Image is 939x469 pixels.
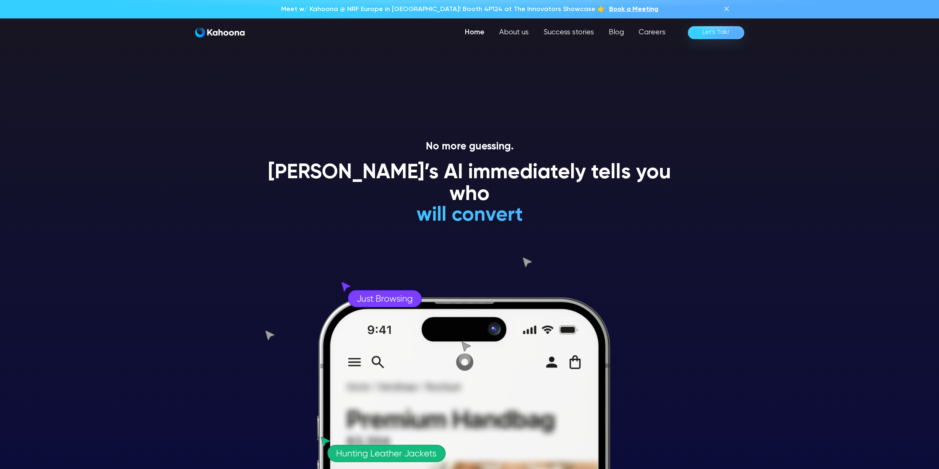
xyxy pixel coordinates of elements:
a: home [195,27,245,38]
img: Kahoona logo white [195,27,245,38]
div: Let’s Talk! [702,27,729,38]
h1: [PERSON_NAME]’s AI immediately tells you who [259,162,680,206]
a: Book a Meeting [609,4,658,14]
span: Book a Meeting [609,6,658,13]
a: Success stories [536,25,601,40]
h1: will convert [361,204,578,226]
a: Home [458,25,492,40]
a: Blog [601,25,631,40]
a: Careers [631,25,673,40]
p: Meet w/ Kahoona @ NRF Europe in [GEOGRAPHIC_DATA]! Booth 4P124 at The Innovators Showcase 👉 [281,4,605,14]
a: About us [492,25,536,40]
a: Let’s Talk! [688,26,744,39]
p: No more guessing. [259,141,680,153]
g: Just Browsing [357,295,412,303]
